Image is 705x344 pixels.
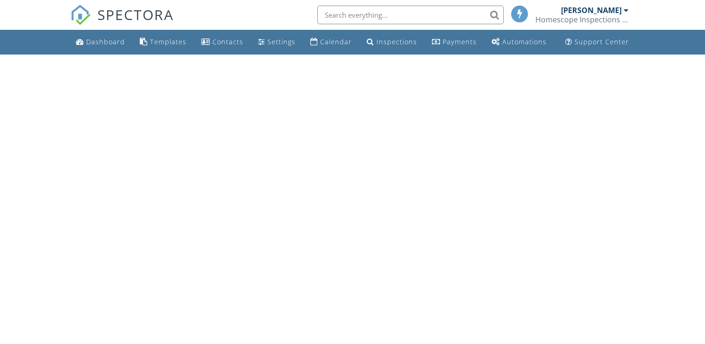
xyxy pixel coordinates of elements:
div: Settings [267,37,295,46]
a: Support Center [561,34,633,51]
div: Homescope Inspections Inc. [535,15,629,24]
div: Contacts [212,37,243,46]
a: Contacts [198,34,247,51]
div: Support Center [575,37,629,46]
a: Inspections [363,34,421,51]
span: SPECTORA [97,5,174,24]
input: Search everything... [317,6,504,24]
a: Calendar [307,34,356,51]
div: Inspections [376,37,417,46]
div: Automations [502,37,547,46]
img: The Best Home Inspection Software - Spectora [70,5,91,25]
div: Calendar [320,37,352,46]
a: Templates [136,34,190,51]
div: Templates [150,37,186,46]
a: SPECTORA [70,13,174,32]
a: Dashboard [72,34,129,51]
div: [PERSON_NAME] [561,6,622,15]
a: Payments [428,34,480,51]
a: Settings [254,34,299,51]
a: Automations (Basic) [488,34,550,51]
div: Payments [443,37,477,46]
div: Dashboard [86,37,125,46]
